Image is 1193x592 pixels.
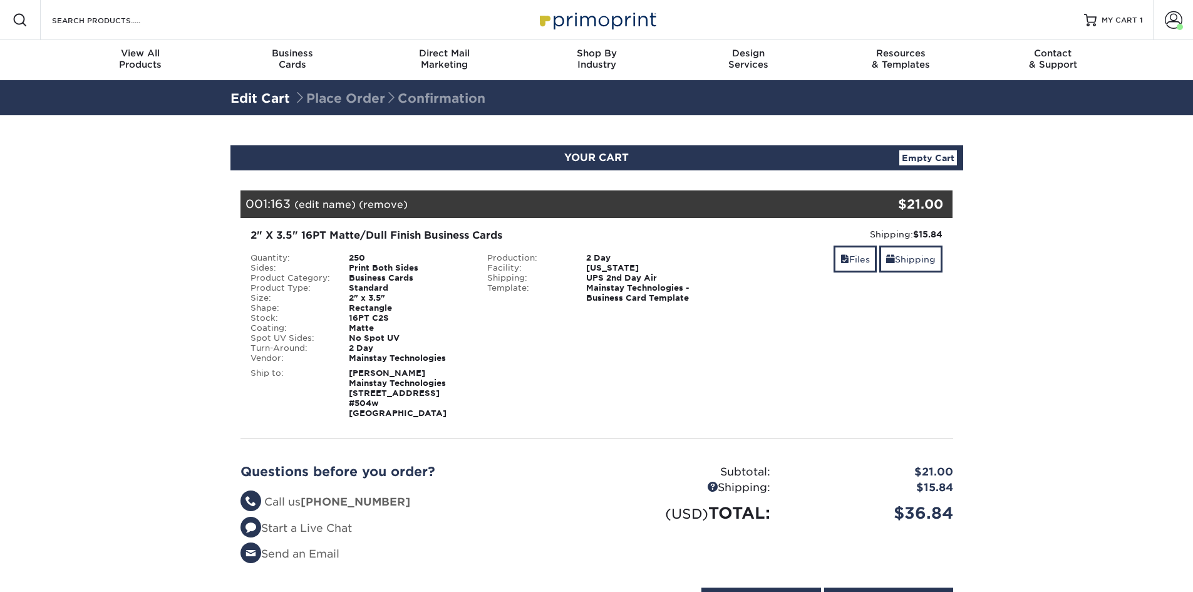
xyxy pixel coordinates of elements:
div: $21.00 [780,464,963,480]
div: Sides: [241,263,340,273]
div: & Support [977,48,1129,70]
span: Shop By [520,48,673,59]
div: Business Cards [339,273,478,283]
div: & Templates [825,48,977,70]
div: Shape: [241,303,340,313]
a: View AllProducts [65,40,217,80]
span: View All [65,48,217,59]
div: 2" x 3.5" [339,293,478,303]
div: Product Type: [241,283,340,293]
a: (edit name) [294,199,356,210]
span: 1 [1140,16,1143,24]
div: Vendor: [241,353,340,363]
div: Ship to: [241,368,340,418]
div: Subtotal: [597,464,780,480]
div: Product Category: [241,273,340,283]
div: Industry [520,48,673,70]
div: $15.84 [780,480,963,496]
span: Direct Mail [368,48,520,59]
div: Standard [339,283,478,293]
a: Files [834,246,877,273]
a: (remove) [359,199,408,210]
div: UPS 2nd Day Air [577,273,715,283]
a: Send an Email [240,548,339,560]
span: Design [673,48,825,59]
span: Business [216,48,368,59]
div: Products [65,48,217,70]
div: Rectangle [339,303,478,313]
span: YOUR CART [564,152,629,164]
div: Services [673,48,825,70]
div: Quantity: [241,253,340,263]
a: Empty Cart [899,150,957,165]
span: Resources [825,48,977,59]
a: Contact& Support [977,40,1129,80]
span: shipping [886,254,895,264]
div: Shipping: [478,273,577,283]
div: Marketing [368,48,520,70]
div: 2 Day [577,253,715,263]
div: Matte [339,323,478,333]
img: Primoprint [534,6,659,33]
div: Production: [478,253,577,263]
span: Place Order Confirmation [294,91,485,106]
div: Stock: [241,313,340,323]
div: Turn-Around: [241,343,340,353]
div: Mainstay Technologies [339,353,478,363]
strong: [PERSON_NAME] Mainstay Technologies [STREET_ADDRESS] #504w [GEOGRAPHIC_DATA] [349,368,447,418]
strong: $15.84 [913,229,943,239]
div: [US_STATE] [577,263,715,273]
a: DesignServices [673,40,825,80]
h2: Questions before you order? [240,464,587,479]
div: 2" X 3.5" 16PT Matte/Dull Finish Business Cards [250,228,706,243]
div: 001: [240,190,834,218]
div: Spot UV Sides: [241,333,340,343]
small: (USD) [665,506,708,522]
div: $21.00 [834,195,944,214]
input: SEARCH PRODUCTS..... [51,13,173,28]
span: MY CART [1102,15,1137,26]
div: TOTAL: [597,501,780,525]
a: Start a Live Chat [240,522,352,534]
li: Call us [240,494,587,511]
div: Print Both Sides [339,263,478,273]
a: Direct MailMarketing [368,40,520,80]
div: Shipping: [725,228,943,241]
a: Resources& Templates [825,40,977,80]
div: 250 [339,253,478,263]
div: 16PT C2S [339,313,478,323]
div: Size: [241,293,340,303]
div: Coating: [241,323,340,333]
span: files [840,254,849,264]
div: $36.84 [780,501,963,525]
div: No Spot UV [339,333,478,343]
a: Edit Cart [230,91,290,106]
a: BusinessCards [216,40,368,80]
a: Shop ByIndustry [520,40,673,80]
span: 163 [271,197,291,210]
div: 2 Day [339,343,478,353]
div: Cards [216,48,368,70]
strong: [PHONE_NUMBER] [301,496,410,508]
span: Contact [977,48,1129,59]
div: Template: [478,283,577,303]
div: Mainstay Technologies - Business Card Template [577,283,715,303]
a: Shipping [879,246,943,273]
div: Facility: [478,263,577,273]
div: Shipping: [597,480,780,496]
